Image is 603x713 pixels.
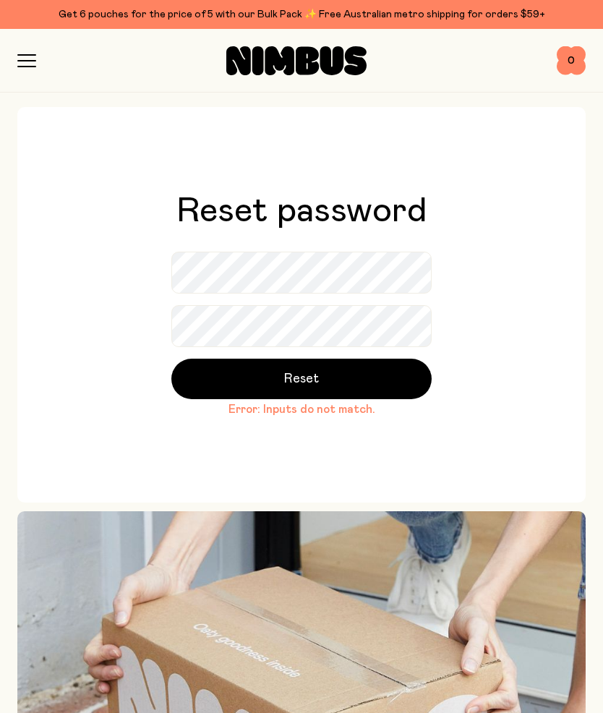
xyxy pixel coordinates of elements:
[176,194,427,229] h1: Reset password
[171,402,432,417] p: Error: Inputs do not match.
[557,46,586,75] button: 0
[171,359,432,399] button: Reset
[284,369,319,389] span: Reset
[17,6,586,23] div: Get 6 pouches for the price of 5 with our Bulk Pack ✨ Free Australian metro shipping for orders $59+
